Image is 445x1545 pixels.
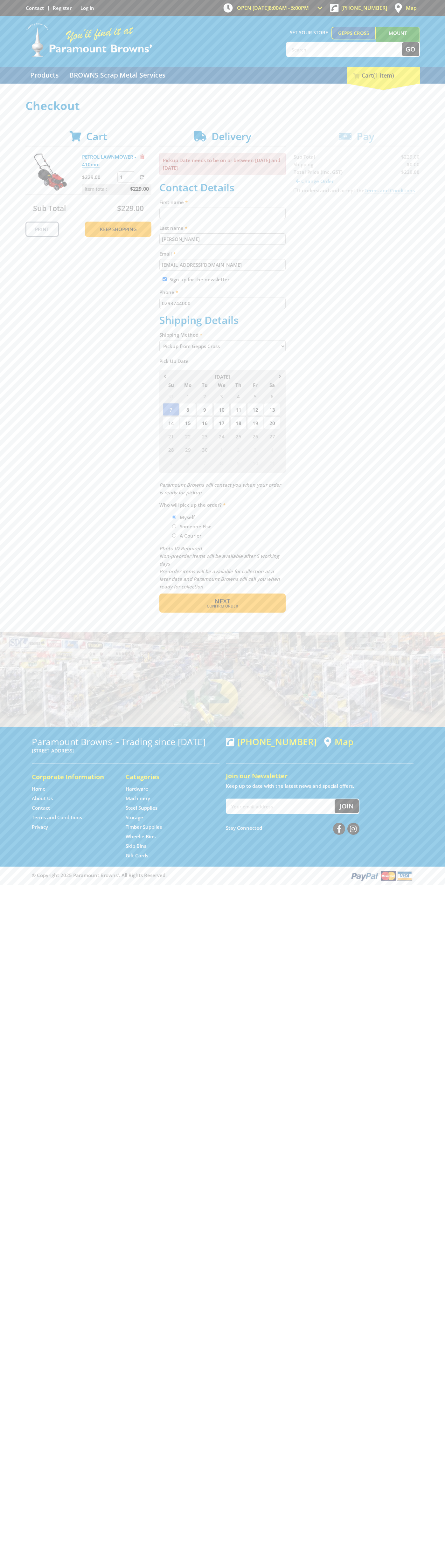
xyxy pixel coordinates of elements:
span: $229.00 [117,203,144,213]
img: Paramount Browns' [25,22,153,58]
p: Pickup Date needs to be on or between [DATE] and [DATE] [159,153,286,175]
span: Sub Total [33,203,66,213]
label: First name [159,198,286,206]
a: PETROL LAWNMOWER - 410mm [82,154,136,168]
a: Go to the BROWNS Scrap Metal Services page [65,67,170,84]
span: 1 [180,390,196,402]
span: 23 [197,430,213,443]
span: $229.00 [130,184,149,194]
span: 8:00am - 5:00pm [269,4,309,11]
input: Please select who will pick up the order. [172,524,176,528]
label: Who will pick up the order? [159,501,286,509]
label: Shipping Method [159,331,286,339]
a: Log in [80,5,94,11]
h3: Paramount Browns' - Trading since [DATE] [32,737,219,747]
span: 20 [264,416,280,429]
span: 24 [213,430,230,443]
a: Print [25,222,59,237]
h5: Join our Newsletter [226,772,414,780]
span: 11 [230,403,247,416]
span: Su [163,381,179,389]
a: Go to the registration page [53,5,72,11]
a: Mount [PERSON_NAME] [376,27,420,51]
a: Go to the Skip Bins page [126,843,146,849]
a: Go to the Storage page [126,814,143,821]
input: Please enter your telephone number. [159,298,286,309]
span: 7 [163,403,179,416]
span: 4 [264,443,280,456]
div: Stay Connected [226,820,359,835]
label: Pick Up Date [159,357,286,365]
span: 13 [264,403,280,416]
a: Go to the Terms and Conditions page [32,814,82,821]
span: 10 [213,403,230,416]
span: 4 [230,390,247,402]
span: 22 [180,430,196,443]
select: Please select a shipping method. [159,340,286,352]
span: Mo [180,381,196,389]
label: Someone Else [177,521,214,532]
a: Keep Shopping [85,222,151,237]
a: Remove from cart [140,154,144,160]
input: Please enter your last name. [159,233,286,245]
span: 31 [163,390,179,402]
span: 19 [247,416,263,429]
span: 28 [163,443,179,456]
span: Tu [197,381,213,389]
input: Please select who will pick up the order. [172,515,176,519]
span: 2 [197,390,213,402]
span: Confirm order [173,604,272,608]
a: Go to the Products page [25,67,63,84]
p: $229.00 [82,173,116,181]
a: Go to the About Us page [32,795,53,802]
button: Next Confirm order [159,594,286,613]
a: Go to the Privacy page [32,824,48,830]
span: Fr [247,381,263,389]
span: Th [230,381,247,389]
button: Join [335,799,359,813]
a: Go to the Timber Supplies page [126,824,162,830]
h2: Shipping Details [159,314,286,326]
span: Sa [264,381,280,389]
a: Go to the Contact page [26,5,44,11]
h1: Checkout [25,100,420,112]
div: [PHONE_NUMBER] [226,737,316,747]
span: 17 [213,416,230,429]
span: 15 [180,416,196,429]
span: 3 [213,390,230,402]
span: Cart [86,129,107,143]
span: [DATE] [215,374,230,380]
span: 1 [213,443,230,456]
span: 7 [197,457,213,469]
a: Go to the Gift Cards page [126,852,148,859]
a: Go to the Hardware page [126,786,148,792]
span: 9 [197,403,213,416]
button: Go [402,42,419,56]
p: [STREET_ADDRESS] [32,747,219,754]
label: Phone [159,288,286,296]
span: 18 [230,416,247,429]
input: Your email address [226,799,335,813]
label: Last name [159,224,286,232]
p: Item total: [82,184,151,194]
p: Keep up to date with the latest news and special offers. [226,782,414,790]
span: 6 [180,457,196,469]
span: 10 [247,457,263,469]
em: Photo ID Required. Non-preorder items will be available after 5 working days Pre-order items will... [159,545,280,590]
span: 16 [197,416,213,429]
a: Gepps Cross [331,27,376,39]
input: Please enter your email address. [159,259,286,271]
h5: Categories [126,773,207,781]
span: 29 [180,443,196,456]
a: Go to the Contact page [32,805,50,811]
img: PETROL LAWNMOWER - 410mm [31,153,70,191]
span: 11 [264,457,280,469]
span: 6 [264,390,280,402]
span: (1 item) [373,72,394,79]
a: View a map of Gepps Cross location [324,737,353,747]
img: PayPal, Mastercard, Visa accepted [350,870,414,882]
span: 3 [247,443,263,456]
a: Go to the Steel Supplies page [126,805,157,811]
label: Sign up for the newsletter [170,276,229,283]
span: 25 [230,430,247,443]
